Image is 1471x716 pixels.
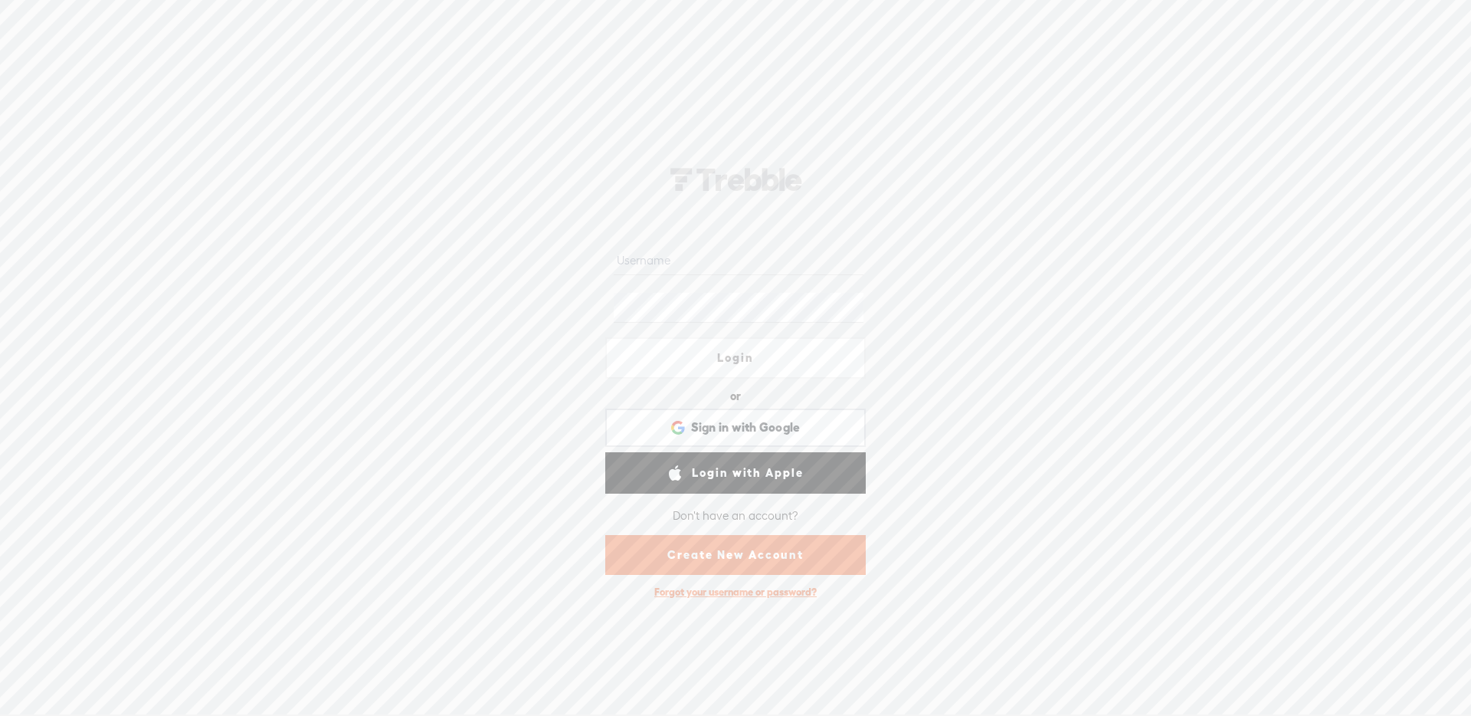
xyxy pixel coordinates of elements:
div: or [730,384,741,409]
a: Login with Apple [605,452,866,494]
span: Sign in with Google [691,419,801,435]
div: Forgot your username or password? [647,578,824,606]
a: Login [605,337,866,379]
input: Username [614,245,863,275]
a: Create New Account [605,535,866,575]
div: Sign in with Google [605,409,866,447]
div: Don't have an account? [673,500,798,532]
